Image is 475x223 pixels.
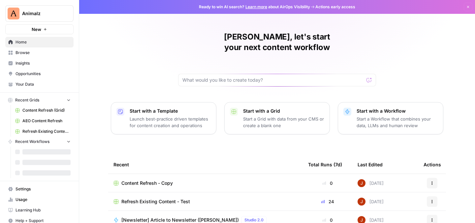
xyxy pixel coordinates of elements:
[308,180,347,186] div: 0
[5,24,74,34] button: New
[121,198,190,205] span: Refresh Existing Content - Test
[5,95,74,105] button: Recent Grids
[315,4,355,10] span: Actions early access
[12,116,74,126] a: AEO Content Refresh
[243,116,324,129] p: Start a Grid with data from your CMS or create a blank one
[358,155,383,174] div: Last Edited
[244,217,264,223] span: Studio 2.0
[199,4,310,10] span: Ready to win AI search? about AirOps Visibility
[5,194,74,205] a: Usage
[15,139,49,145] span: Recent Workflows
[5,69,74,79] a: Opportunities
[358,179,384,187] div: [DATE]
[12,126,74,137] a: Refresh Existing Content - Test
[22,10,62,17] span: Animalz
[357,108,438,114] p: Start with a Workflow
[16,207,71,213] span: Learning Hub
[308,155,342,174] div: Total Runs (7d)
[113,198,298,205] a: Refresh Existing Content - Test
[16,71,71,77] span: Opportunities
[358,179,365,187] img: erg4ip7zmrmc8e5ms3nyz8p46hz7
[15,97,39,103] span: Recent Grids
[16,39,71,45] span: Home
[5,205,74,215] a: Learning Hub
[113,180,298,186] a: Content Refresh - Copy
[358,198,384,206] div: [DATE]
[22,118,71,124] span: AEO Content Refresh
[8,8,19,19] img: Animalz Logo
[22,107,71,113] span: Content Refresh (Grid)
[178,32,376,53] h1: [PERSON_NAME], let's start your next content workflow
[5,47,74,58] a: Browse
[16,81,71,87] span: Your Data
[113,155,298,174] div: Recent
[111,102,216,134] button: Start with a TemplateLaunch best-practice driven templates for content creation and operations
[5,184,74,194] a: Settings
[338,102,443,134] button: Start with a WorkflowStart a Workflow that combines your data, LLMs and human review
[358,198,365,206] img: erg4ip7zmrmc8e5ms3nyz8p46hz7
[5,58,74,69] a: Insights
[5,5,74,22] button: Workspace: Animalz
[5,137,74,147] button: Recent Workflows
[245,4,267,9] a: Learn more
[224,102,330,134] button: Start with a GridStart a Grid with data from your CMS or create a blank one
[22,128,71,134] span: Refresh Existing Content - Test
[32,26,41,33] span: New
[16,50,71,56] span: Browse
[243,108,324,114] p: Start with a Grid
[130,116,211,129] p: Launch best-practice driven templates for content creation and operations
[357,116,438,129] p: Start a Workflow that combines your data, LLMs and human review
[182,77,364,83] input: What would you like to create today?
[5,37,74,47] a: Home
[16,186,71,192] span: Settings
[308,198,347,205] div: 24
[5,79,74,90] a: Your Data
[16,60,71,66] span: Insights
[16,197,71,203] span: Usage
[12,105,74,116] a: Content Refresh (Grid)
[130,108,211,114] p: Start with a Template
[121,180,173,186] span: Content Refresh - Copy
[424,155,441,174] div: Actions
